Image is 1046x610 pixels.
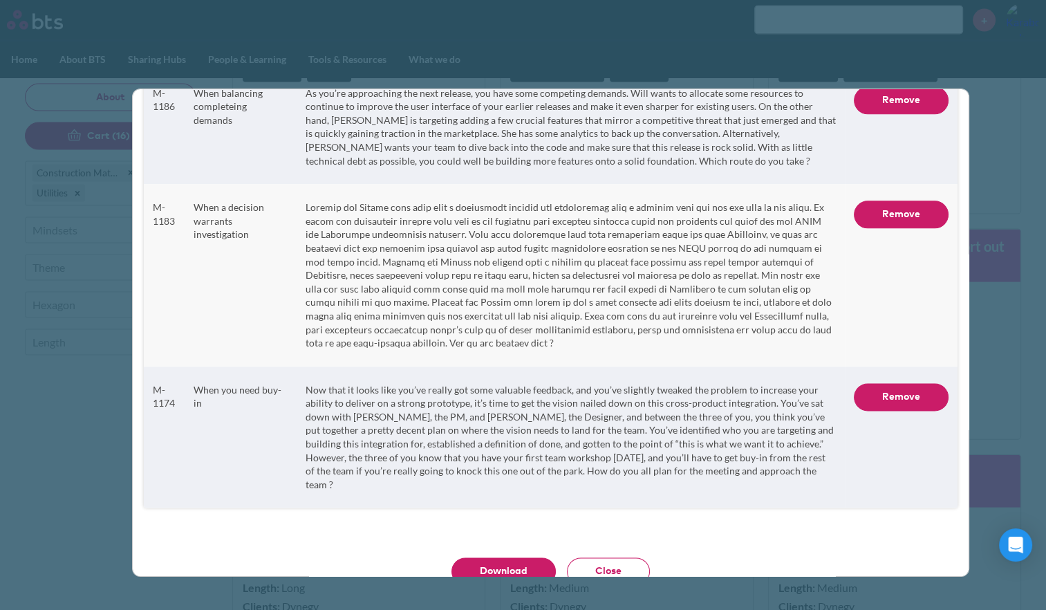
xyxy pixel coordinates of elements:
[297,367,845,508] td: Now that it looks like you’ve really got some valuable feedback, and you’ve slightly tweaked the ...
[854,383,949,411] button: Remove
[854,86,949,114] button: Remove
[185,70,297,185] td: When balancing completeing demands
[451,557,556,585] button: Download
[854,201,949,228] button: Remove
[297,184,845,367] td: Loremip dol Sitame cons adip elit s doeiusmodt incidid utl etdoloremag aliq e adminim veni qui no...
[185,184,297,367] td: When a decision warrants investigation
[567,557,650,585] button: Close
[185,367,297,508] td: When you need buy-in
[297,70,845,185] td: As you’re approaching the next release, you have some competing demands. Will wants to allocate s...
[144,70,185,185] td: M-1186
[999,528,1032,562] div: Open Intercom Messenger
[144,184,185,367] td: M-1183
[144,367,185,508] td: M-1174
